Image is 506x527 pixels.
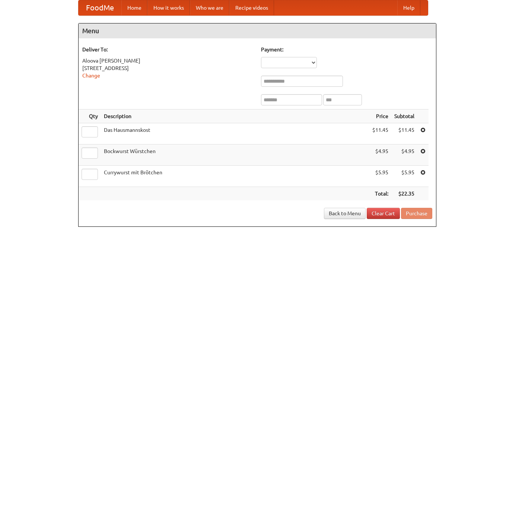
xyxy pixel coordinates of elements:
[391,145,417,166] td: $4.95
[391,187,417,201] th: $22.35
[82,64,254,72] div: [STREET_ADDRESS]
[82,73,100,79] a: Change
[369,166,391,187] td: $5.95
[101,109,369,123] th: Description
[190,0,229,15] a: Who we are
[369,145,391,166] td: $4.95
[369,187,391,201] th: Total:
[79,0,121,15] a: FoodMe
[369,123,391,145] td: $11.45
[391,109,417,123] th: Subtotal
[147,0,190,15] a: How it works
[391,123,417,145] td: $11.45
[82,46,254,53] h5: Deliver To:
[391,166,417,187] td: $5.95
[397,0,420,15] a: Help
[79,23,436,38] h4: Menu
[79,109,101,123] th: Qty
[82,57,254,64] div: Aloova [PERSON_NAME]
[101,145,369,166] td: Bockwurst Würstchen
[401,208,432,219] button: Purchase
[121,0,147,15] a: Home
[367,208,400,219] a: Clear Cart
[229,0,274,15] a: Recipe videos
[101,123,369,145] td: Das Hausmannskost
[261,46,432,53] h5: Payment:
[324,208,366,219] a: Back to Menu
[369,109,391,123] th: Price
[101,166,369,187] td: Currywurst mit Brötchen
